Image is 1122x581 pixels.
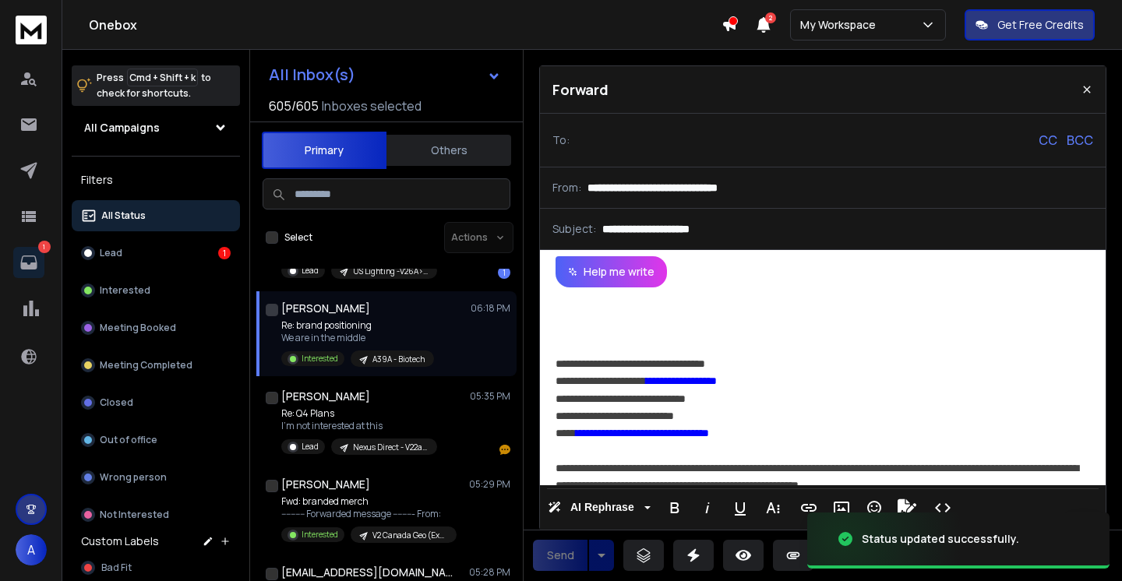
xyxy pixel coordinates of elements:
[353,442,428,453] p: Nexus Direct - V22a Messaging - Q4/Giving [DATE] planning - new prospects
[16,534,47,565] button: A
[100,509,169,521] p: Not Interested
[552,180,581,195] p: From:
[281,477,370,492] h1: [PERSON_NAME]
[471,302,510,315] p: 06:18 PM
[470,390,510,403] p: 05:35 PM
[302,265,319,276] p: Lead
[1039,131,1057,150] p: CC
[302,529,338,541] p: Interested
[281,420,437,432] p: I'm not interested at this
[281,301,370,316] h1: [PERSON_NAME]
[101,210,146,222] p: All Status
[97,70,211,101] p: Press to check for shortcuts.
[72,238,240,269] button: Lead1
[72,200,240,231] button: All Status
[372,354,425,365] p: A39A - Biotech
[862,531,1019,547] div: Status updated successfully.
[101,562,132,574] span: Bad Fit
[100,359,192,371] p: Meeting Completed
[256,59,513,90] button: All Inbox(s)
[827,492,856,523] button: Insert Image (⌘P)
[100,322,176,334] p: Meeting Booked
[81,533,159,549] h3: Custom Labels
[100,471,167,484] p: Wrong person
[498,266,510,279] div: 1
[72,462,240,493] button: Wrong person
[997,17,1084,33] p: Get Free Credits
[281,565,453,580] h1: [EMAIL_ADDRESS][DOMAIN_NAME]
[892,492,922,523] button: Signature
[72,350,240,381] button: Meeting Completed
[13,247,44,278] a: 1
[545,492,654,523] button: AI Rephrase
[928,492,958,523] button: Code View
[72,112,240,143] button: All Campaigns
[269,97,319,115] span: 605 / 605
[1067,131,1093,150] p: BCC
[72,312,240,343] button: Meeting Booked
[281,319,434,332] p: Re: brand positioning
[552,221,596,237] p: Subject:
[100,284,150,297] p: Interested
[965,9,1095,40] button: Get Free Credits
[567,501,637,514] span: AI Rephrase
[281,407,437,420] p: Re: Q4 Plans
[262,132,386,169] button: Primary
[859,492,889,523] button: Emoticons
[302,353,338,364] p: Interested
[72,169,240,191] h3: Filters
[800,17,882,33] p: My Workspace
[281,508,457,520] p: ---------- Forwarded message --------- From:
[281,332,434,344] p: We are in the middle
[218,247,231,259] div: 1
[660,492,690,523] button: Bold (⌘B)
[302,441,319,452] p: Lead
[353,266,428,277] p: US Lighting -V26A>Real Estate - [PERSON_NAME]
[84,120,160,136] h1: All Campaigns
[269,67,355,83] h1: All Inbox(s)
[72,387,240,418] button: Closed
[100,247,122,259] p: Lead
[794,492,824,523] button: Insert Link (⌘K)
[72,424,240,456] button: Out of office
[100,434,157,446] p: Out of office
[469,566,510,579] p: 05:28 PM
[765,12,776,23] span: 2
[100,396,133,409] p: Closed
[127,69,198,86] span: Cmd + Shift + k
[552,132,570,148] p: To:
[38,241,51,253] p: 1
[322,97,422,115] h3: Inboxes selected
[281,389,370,404] h1: [PERSON_NAME]
[16,16,47,44] img: logo
[281,495,457,508] p: Fwd: branded merch
[284,231,312,244] label: Select
[693,492,722,523] button: Italic (⌘I)
[758,492,788,523] button: More Text
[469,478,510,491] p: 05:29 PM
[72,275,240,306] button: Interested
[72,499,240,530] button: Not Interested
[89,16,722,34] h1: Onebox
[556,256,667,287] button: Help me write
[386,133,511,167] button: Others
[725,492,755,523] button: Underline (⌘U)
[552,79,609,100] p: Forward
[372,530,447,541] p: V2 Canada Geo (Exclude [GEOGRAPHIC_DATA])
